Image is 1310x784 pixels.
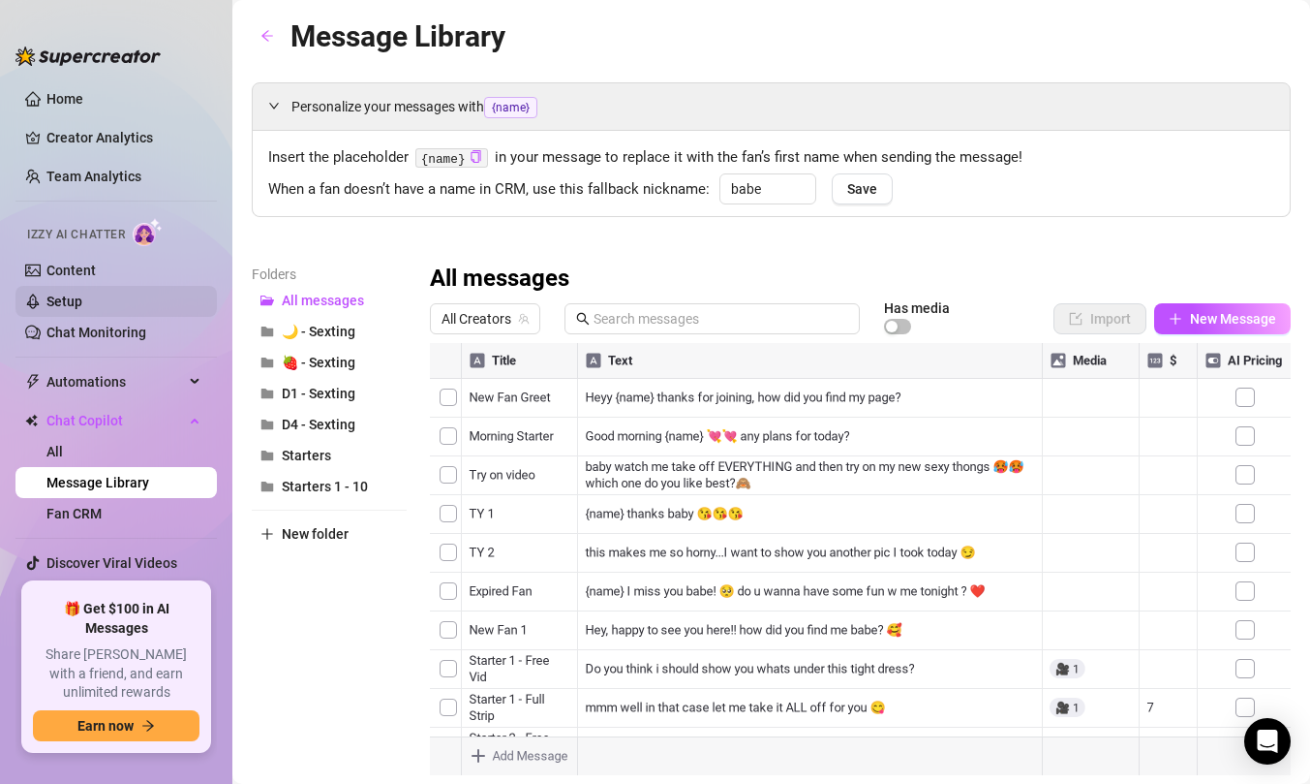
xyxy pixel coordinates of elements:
button: Save [832,173,893,204]
input: Search messages [594,308,848,329]
code: {name} [415,148,488,169]
img: logo-BBDzfeDw.svg [15,47,161,66]
button: Click to Copy [470,150,482,165]
span: 🍓 - Sexting [282,355,355,370]
span: 🌙 - Sexting [282,324,355,339]
a: Creator Analytics [46,122,201,153]
button: Earn nowarrow-right [33,710,199,741]
a: Team Analytics [46,169,141,184]
article: Has media [884,302,950,314]
a: Discover Viral Videos [46,555,177,571]
span: expanded [268,100,280,111]
span: folder [260,480,274,493]
a: All [46,444,63,459]
span: arrow-right [141,719,155,733]
span: {name} [484,97,537,118]
a: Home [46,91,83,107]
article: Folders [252,264,407,285]
button: 🌙 - Sexting [252,316,407,347]
span: When a fan doesn’t have a name in CRM, use this fallback nickname: [268,178,710,202]
a: Setup [46,294,82,309]
span: thunderbolt [25,374,41,390]
span: Chat Copilot [46,405,184,436]
span: folder-open [260,294,274,307]
span: Izzy AI Chatter [27,226,125,244]
a: Fan CRM [46,506,102,521]
span: search [576,312,590,326]
button: Starters [252,440,407,471]
span: D4 - Sexting [282,417,355,432]
span: Save [847,181,877,197]
span: Automations [46,366,184,397]
span: arrow-left [260,29,274,43]
span: Insert the placeholder in your message to replace it with the fan’s first name when sending the m... [268,146,1274,170]
a: Chat Monitoring [46,325,146,340]
img: AI Chatter [133,218,163,246]
a: Message Library [46,475,149,490]
div: Personalize your messages with{name} [253,83,1290,130]
span: Earn now [77,718,134,734]
button: Starters 1 - 10 [252,471,407,502]
button: New Message [1154,303,1291,334]
span: Personalize your messages with [291,96,1274,118]
img: Chat Copilot [25,414,38,427]
span: Share [PERSON_NAME] with a friend, and earn unlimited rewards [33,645,199,703]
span: Starters 1 - 10 [282,479,368,494]
article: Message Library [290,14,505,59]
button: Import [1053,303,1146,334]
button: D4 - Sexting [252,409,407,440]
span: New Message [1190,311,1276,327]
span: D1 - Sexting [282,386,355,401]
span: New folder [282,526,349,542]
span: plus [1169,312,1182,326]
span: 🎁 Get $100 in AI Messages [33,600,199,638]
button: D1 - Sexting [252,378,407,409]
button: All messages [252,285,407,316]
span: folder [260,387,274,400]
div: Open Intercom Messenger [1244,718,1291,765]
a: Content [46,263,96,278]
span: copy [470,150,482,163]
span: team [518,313,530,325]
span: folder [260,356,274,369]
span: All messages [282,293,364,308]
span: folder [260,418,274,431]
span: All Creators [442,304,529,333]
button: New folder [252,518,407,549]
span: plus [260,527,274,541]
span: folder [260,449,274,462]
span: folder [260,325,274,338]
span: Starters [282,448,331,463]
h3: All messages [430,264,569,295]
button: 🍓 - Sexting [252,347,407,378]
